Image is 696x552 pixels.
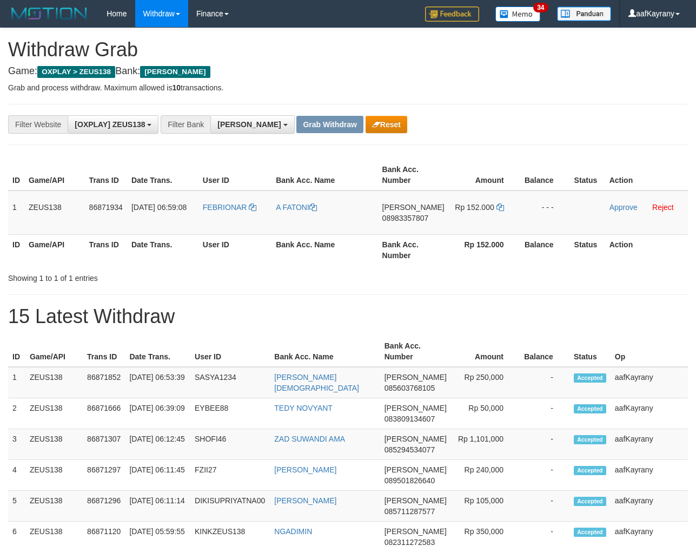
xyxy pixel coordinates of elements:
div: Showing 1 to 1 of 1 entries [8,268,282,284]
h4: Game: Bank: [8,66,688,77]
a: Approve [609,203,638,212]
th: Date Trans. [125,336,190,367]
button: Grab Withdraw [296,116,363,133]
td: 86871852 [83,367,125,398]
a: [PERSON_NAME][DEMOGRAPHIC_DATA] [274,373,359,392]
th: User ID [198,234,271,265]
th: Game/API [24,234,85,265]
td: SHOFI46 [190,429,270,460]
td: aafKayrany [611,398,688,429]
th: Balance [520,336,569,367]
th: Op [611,336,688,367]
th: ID [8,336,25,367]
a: A FATONI [276,203,317,212]
td: aafKayrany [611,429,688,460]
strong: 10 [172,83,181,92]
span: [PERSON_NAME] [385,465,447,474]
td: SASYA1234 [190,367,270,398]
td: ZEUS138 [25,398,83,429]
td: ZEUS138 [25,429,83,460]
a: FEBRIONAR [203,203,257,212]
span: [PERSON_NAME] [140,66,210,78]
th: Trans ID [85,234,127,265]
span: [PERSON_NAME] [385,527,447,536]
td: - [520,491,569,522]
span: Accepted [574,528,606,537]
span: Accepted [574,404,606,413]
th: Bank Acc. Number [380,336,451,367]
td: 2 [8,398,25,429]
th: Game/API [25,336,83,367]
th: Balance [520,160,570,190]
td: 4 [8,460,25,491]
th: Rp 152.000 [449,234,520,265]
a: Reject [652,203,674,212]
td: [DATE] 06:39:09 [125,398,190,429]
span: Accepted [574,497,606,506]
th: Bank Acc. Name [271,234,377,265]
td: Rp 50,000 [451,398,520,429]
span: Copy 085711287577 to clipboard [385,507,435,516]
span: [OXPLAY] ZEUS138 [75,120,145,129]
span: [PERSON_NAME] [385,373,447,382]
th: Action [605,234,688,265]
span: Copy 082311272583 to clipboard [385,538,435,547]
td: [DATE] 06:12:45 [125,429,190,460]
a: NGADIMIN [274,527,312,536]
th: Bank Acc. Number [378,160,449,190]
p: Grab and process withdraw. Maximum allowed is transactions. [8,82,688,93]
th: Date Trans. [127,234,198,265]
img: Button%20Memo.svg [495,6,541,22]
td: 1 [8,190,24,235]
td: - - - [520,190,570,235]
span: [PERSON_NAME] [385,404,447,412]
td: aafKayrany [611,491,688,522]
th: Trans ID [85,160,127,190]
th: Trans ID [83,336,125,367]
span: Accepted [574,373,606,383]
img: Feedback.jpg [425,6,479,22]
a: TEDY NOVYANT [274,404,333,412]
td: [DATE] 06:11:14 [125,491,190,522]
th: Game/API [24,160,85,190]
a: Copy 152000 to clipboard [496,203,504,212]
img: panduan.png [557,6,611,21]
td: FZII27 [190,460,270,491]
span: Copy 083809134607 to clipboard [385,415,435,423]
button: [OXPLAY] ZEUS138 [68,115,158,134]
img: MOTION_logo.png [8,5,90,22]
span: [PERSON_NAME] [385,496,447,505]
button: Reset [366,116,407,133]
td: DIKISUPRIYATNA00 [190,491,270,522]
th: Amount [449,160,520,190]
span: 86871934 [89,203,123,212]
span: [PERSON_NAME] [382,203,445,212]
th: User ID [190,336,270,367]
th: ID [8,234,24,265]
span: Copy 089501826640 to clipboard [385,476,435,485]
td: 86871307 [83,429,125,460]
th: Bank Acc. Name [271,160,377,190]
span: Copy 08983357807 to clipboard [382,214,429,222]
span: Copy 085294534077 to clipboard [385,445,435,454]
th: Action [605,160,688,190]
td: [DATE] 06:53:39 [125,367,190,398]
th: Amount [451,336,520,367]
td: 86871296 [83,491,125,522]
th: Status [570,234,605,265]
th: User ID [198,160,271,190]
span: FEBRIONAR [203,203,247,212]
h1: Withdraw Grab [8,39,688,61]
h1: 15 Latest Withdraw [8,306,688,327]
span: 34 [533,3,548,12]
td: [DATE] 06:11:45 [125,460,190,491]
a: [PERSON_NAME] [274,496,336,505]
span: [PERSON_NAME] [217,120,281,129]
td: Rp 250,000 [451,367,520,398]
td: EYBEE88 [190,398,270,429]
td: 5 [8,491,25,522]
th: Status [570,160,605,190]
td: aafKayrany [611,367,688,398]
td: ZEUS138 [25,491,83,522]
th: Status [569,336,611,367]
